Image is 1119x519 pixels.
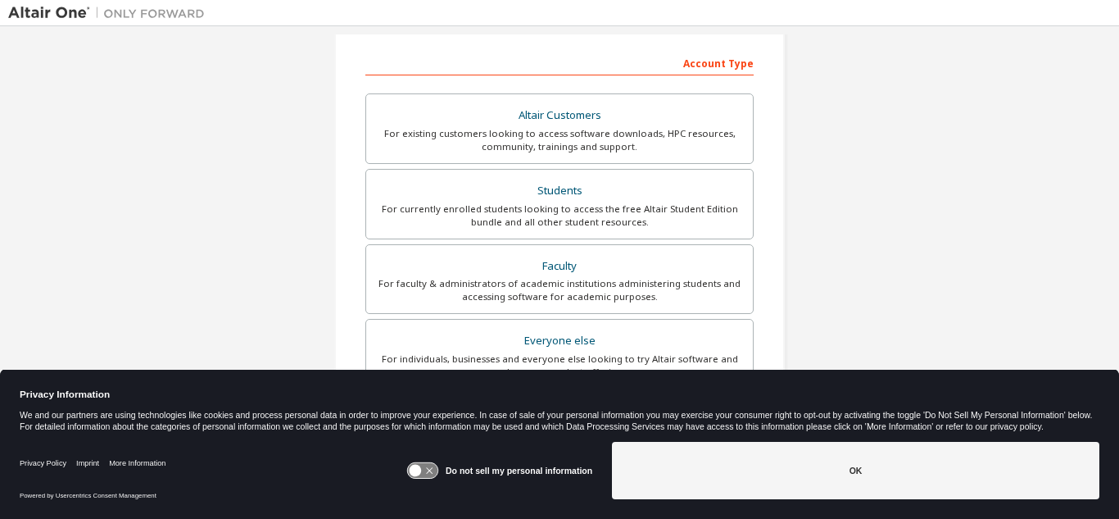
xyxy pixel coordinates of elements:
div: Account Type [365,49,754,75]
div: For individuals, businesses and everyone else looking to try Altair software and explore our prod... [376,353,743,379]
div: Faculty [376,255,743,278]
img: Altair One [8,5,213,21]
div: Everyone else [376,330,743,353]
div: Students [376,180,743,203]
div: For faculty & administrators of academic institutions administering students and accessing softwa... [376,277,743,303]
div: For currently enrolled students looking to access the free Altair Student Edition bundle and all ... [376,203,743,229]
div: Altair Customers [376,104,743,127]
div: For existing customers looking to access software downloads, HPC resources, community, trainings ... [376,127,743,153]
